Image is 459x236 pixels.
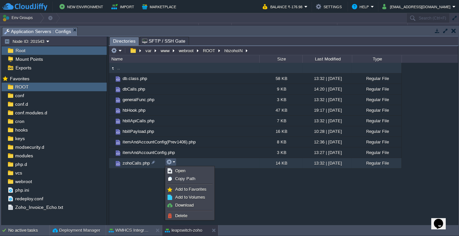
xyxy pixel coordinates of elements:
a: vcs [14,170,23,176]
div: Name [110,55,259,63]
iframe: chat widget [431,210,452,229]
span: Delete [175,213,187,218]
img: AMDAwAAAACH5BAEAAAAALAAAAAABAAEAAAICRAEAOw== [109,158,114,168]
button: hbzohoIN [223,48,244,54]
div: 3 KB [259,95,302,105]
div: 8 KB [259,137,302,147]
div: Regular File [352,73,402,84]
button: var [144,48,153,54]
a: Mount Points [14,56,44,62]
a: conf.d [14,101,29,107]
a: php.ini [14,187,30,193]
div: Regular File [352,147,402,158]
img: AMDAwAAAACH5BAEAAAAALAAAAAABAAEAAAICRAEAOw== [109,73,114,84]
button: Balance ₹-176.98 [263,3,304,11]
button: Node ID: 201543 [4,38,46,44]
a: hbHook.php [122,107,146,113]
img: AMDAwAAAACH5BAEAAAAALAAAAAABAAEAAAICRAEAOw== [114,75,122,83]
button: [EMAIL_ADDRESS][DOMAIN_NAME] [382,3,452,11]
button: WMHCS Integration [109,227,150,234]
a: Favorites [9,76,30,81]
button: ROOT [202,48,217,54]
button: www [160,48,171,54]
button: leapswitch-zoho [165,227,202,234]
a: zohoCalls.php [122,160,151,166]
button: Settings [316,3,344,11]
a: cron [14,118,25,124]
div: 58 KB [259,73,302,84]
span: modules [14,153,34,159]
a: Delete [166,212,213,219]
div: 13:27 | [DATE] [302,147,352,158]
button: New Environment [59,3,105,11]
div: 13:32 | [DATE] [302,158,352,168]
button: Import [111,3,136,11]
a: .. [116,65,121,71]
div: Regular File [352,95,402,105]
img: AMDAwAAAACH5BAEAAAAALAAAAAABAAEAAAICRAEAOw== [114,160,122,167]
a: hbillPayload.php [122,129,155,134]
a: hbillApiCalls.php [122,118,155,124]
a: modsecurity.d [14,144,45,150]
div: 16 KB [259,126,302,137]
a: hooks [14,127,29,133]
span: generalFunc.php [122,97,155,102]
img: AMDAwAAAACH5BAEAAAAALAAAAAABAAEAAAICRAEAOw== [114,97,122,104]
img: AMDAwAAAACH5BAEAAAAALAAAAAABAAEAAAICRAEAOw== [109,65,116,72]
span: Open [175,168,185,173]
div: 7 KB [259,116,302,126]
a: webroot [14,178,33,184]
div: Regular File [352,137,402,147]
button: Env Groups [2,13,35,22]
div: Name [1,23,198,31]
div: Status [199,23,231,31]
button: webroot [178,48,195,54]
span: Add to Volumes [175,195,205,200]
a: redeploy.conf [14,196,44,202]
a: Open [166,167,213,175]
img: AMDAwAAAACH5BAEAAAAALAAAAAABAAEAAAICRAEAOw== [109,95,114,105]
span: Directories [113,37,135,45]
span: db.class.php [122,76,148,81]
a: ROOT [14,84,30,90]
a: dbCalls.php [122,86,146,92]
span: Zoho_Invoice_Echo.txt [14,204,64,210]
div: 13:32 | [DATE] [302,116,352,126]
div: Regular File [352,84,402,94]
span: itemAndAccountConfig(Prev1406).php [122,139,197,145]
a: conf [14,93,25,98]
div: 13:32 | [DATE] [302,95,352,105]
div: Usage [338,23,407,31]
a: Add to Volumes [166,194,213,201]
img: AMDAwAAAACH5BAEAAAAALAAAAAABAAEAAAICRAEAOw== [109,137,114,147]
div: 9 KB [259,84,302,94]
div: 12:36 | [DATE] [302,137,352,147]
div: Tags [232,23,337,31]
img: AMDAwAAAACH5BAEAAAAALAAAAAABAAEAAAICRAEAOw== [109,84,114,94]
span: Application Servers : Configs [4,27,71,36]
span: Download [175,203,194,208]
img: AMDAwAAAACH5BAEAAAAALAAAAAABAAEAAAICRAEAOw== [109,147,114,158]
img: AMDAwAAAACH5BAEAAAAALAAAAAABAAEAAAICRAEAOw== [114,86,122,93]
div: Regular File [352,105,402,115]
span: Favorites [9,76,30,82]
a: Download [166,202,213,209]
a: Exports [14,65,32,71]
a: conf.modules.d [14,110,48,116]
div: No active tasks [8,225,50,236]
